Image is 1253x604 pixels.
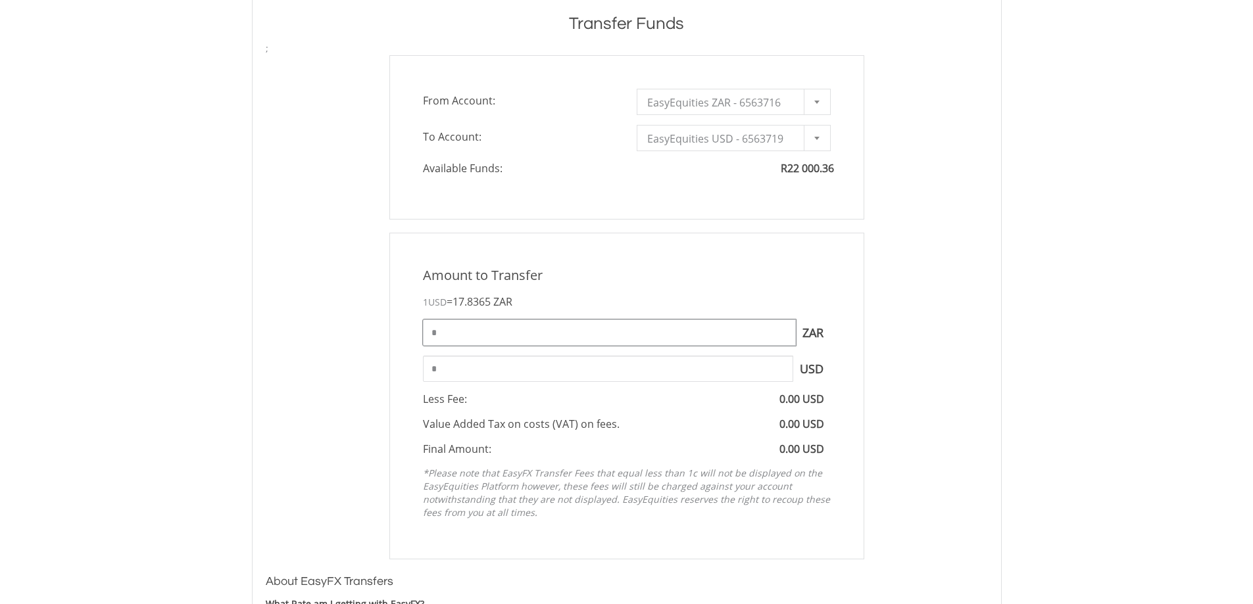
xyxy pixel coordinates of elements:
[779,417,824,431] span: 0.00 USD
[413,125,627,149] span: To Account:
[423,296,447,308] span: 1
[423,417,620,431] span: Value Added Tax on costs (VAT) on fees.
[779,442,824,456] span: 0.00 USD
[413,89,627,112] span: From Account:
[793,356,831,382] span: USD
[428,296,447,308] span: USD
[796,319,831,346] span: ZAR
[779,392,824,406] span: 0.00 USD
[453,294,491,309] span: 17.8365
[423,442,491,456] span: Final Amount:
[413,161,627,176] span: Available Funds:
[423,392,467,406] span: Less Fee:
[423,467,830,519] em: *Please note that EasyFX Transfer Fees that equal less than 1c will not be displayed on the EasyE...
[647,126,800,152] span: EasyEquities USD - 6563719
[781,161,834,175] span: R22 000.36
[647,89,800,116] span: EasyEquities ZAR - 6563716
[493,294,512,309] span: ZAR
[266,572,988,591] h3: About EasyFX Transfers
[266,12,988,35] h1: Transfer Funds
[447,294,512,309] span: =
[413,266,841,285] div: Amount to Transfer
